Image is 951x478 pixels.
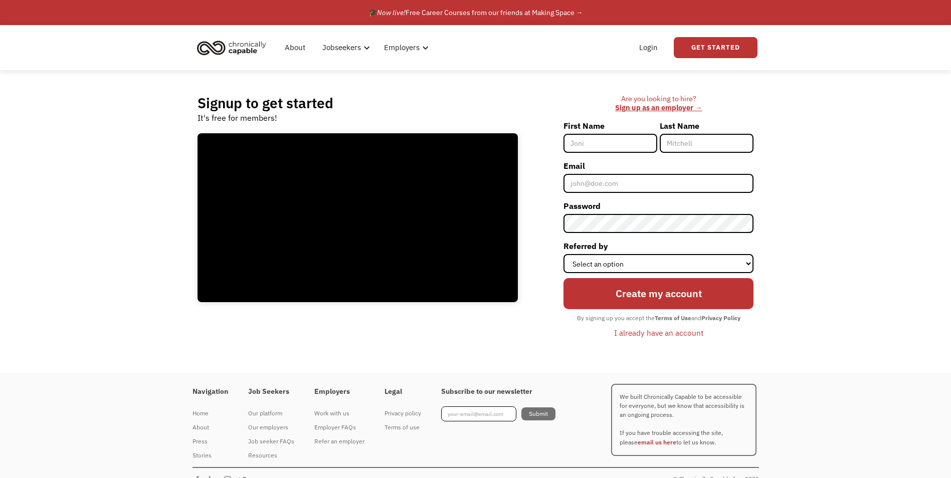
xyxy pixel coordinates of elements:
div: Employers [384,42,420,54]
div: Employer FAQs [314,421,364,433]
form: Footer Newsletter [441,406,555,421]
div: 🎓 Free Career Courses from our friends at Making Space → [368,7,583,19]
a: Login [633,32,664,64]
a: Stories [193,448,228,462]
div: Stories [193,449,228,461]
div: About [193,421,228,433]
a: Resources [248,448,294,462]
div: Job seeker FAQs [248,435,294,447]
label: Last Name [660,118,753,134]
div: Press [193,435,228,447]
a: Home [193,406,228,420]
a: email us here [638,438,676,446]
a: I already have an account [607,324,711,341]
div: I already have an account [614,327,703,339]
a: Our platform [248,406,294,420]
strong: Terms of Use [655,314,691,322]
a: Our employers [248,420,294,434]
div: By signing up you accept the and [572,312,745,325]
form: Member-Signup-Form [563,118,753,342]
div: Jobseekers [316,32,373,64]
input: Create my account [563,278,753,309]
em: Now live! [377,8,406,17]
div: It's free for members! [198,112,277,124]
strong: Privacy Policy [701,314,740,322]
div: Privacy policy [385,407,421,419]
div: Work with us [314,407,364,419]
a: home [194,37,274,59]
input: Mitchell [660,134,753,153]
div: Our employers [248,421,294,433]
a: Get Started [674,37,757,58]
div: Terms of use [385,421,421,433]
a: Refer an employer [314,434,364,448]
label: First Name [563,118,657,134]
a: Press [193,434,228,448]
h4: Subscribe to our newsletter [441,387,555,396]
a: Employer FAQs [314,420,364,434]
div: Resources [248,449,294,461]
div: Home [193,407,228,419]
input: Joni [563,134,657,153]
a: About [193,420,228,434]
a: Job seeker FAQs [248,434,294,448]
h4: Employers [314,387,364,396]
a: Work with us [314,406,364,420]
h4: Job Seekers [248,387,294,396]
a: About [279,32,311,64]
label: Referred by [563,238,753,254]
input: Submit [521,407,555,420]
label: Password [563,198,753,214]
div: Jobseekers [322,42,361,54]
a: Terms of use [385,420,421,434]
a: Privacy policy [385,406,421,420]
label: Email [563,158,753,174]
div: Employers [378,32,432,64]
h2: Signup to get started [198,94,333,112]
div: Are you looking to hire? ‍ [563,94,753,113]
input: john@doe.com [563,174,753,193]
img: Chronically Capable logo [194,37,269,59]
h4: Navigation [193,387,228,396]
input: your-email@email.com [441,406,516,421]
h4: Legal [385,387,421,396]
div: Our platform [248,407,294,419]
a: Sign up as an employer → [615,103,702,112]
div: Refer an employer [314,435,364,447]
p: We built Chronically Capable to be accessible for everyone, but we know that accessibility is an ... [611,384,756,456]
